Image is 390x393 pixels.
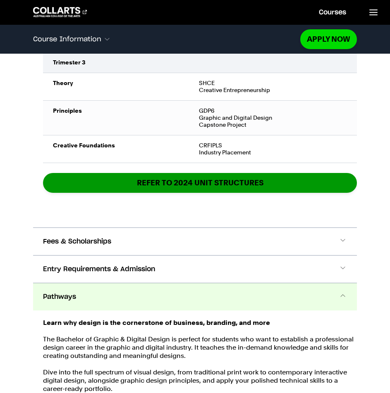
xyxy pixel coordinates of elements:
button: Course Information [33,31,300,48]
div: Go to homepage [33,7,87,17]
td: Creative Foundations [43,135,189,163]
button: Fees & Scholarships [33,228,357,255]
span: Entry Requirements & Admission [43,264,155,274]
span: Pathways [43,292,76,302]
span: Course Information [33,36,101,43]
p: The Bachelor of Graphic & Digital Design is perfect for students who want to establish a professi... [43,335,357,360]
span: Fees & Scholarships [43,237,111,246]
td: SHCE Creative Entrepreneurship [189,73,357,101]
td: GDP6 Graphic and Digital Design Capstone Project [189,101,357,135]
button: Pathways [33,283,357,310]
td: Principles [43,101,189,135]
button: Entry Requirements & Admission [33,256,357,283]
td: Trimester 3 [43,52,357,73]
a: Apply Now [300,29,357,49]
td: Theory [43,73,189,101]
strong: Learn why design is the cornerstone of business, branding, and more [43,319,270,327]
div: CRFIPLS Industry Placement [199,142,347,156]
a: REFER TO 2024 unit structures [43,173,357,192]
p: Dive into the full spectrum of visual design, from traditional print work to contemporary interac... [43,368,357,393]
